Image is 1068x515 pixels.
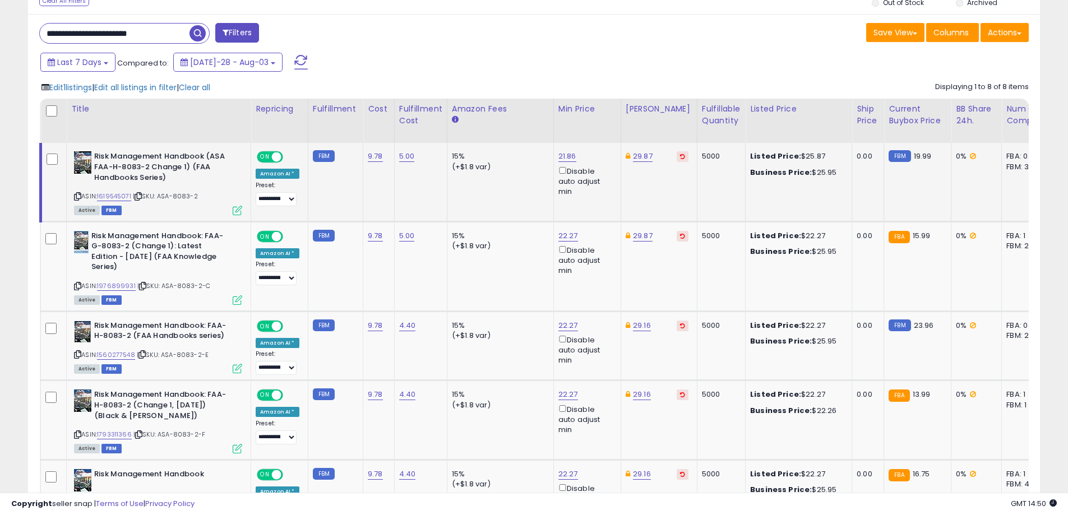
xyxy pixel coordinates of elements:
[94,82,177,93] span: Edit all listings in filter
[889,319,910,331] small: FBM
[313,230,335,242] small: FBM
[399,230,415,242] a: 5.00
[558,389,578,400] a: 22.27
[117,58,169,68] span: Compared to:
[558,151,576,162] a: 21.86
[1006,331,1043,341] div: FBM: 2
[368,103,390,115] div: Cost
[702,321,737,331] div: 5000
[281,231,299,241] span: OFF
[889,150,910,162] small: FBM
[256,350,299,375] div: Preset:
[750,230,801,241] b: Listed Price:
[981,23,1029,42] button: Actions
[313,468,335,480] small: FBM
[889,103,946,127] div: Current Buybox Price
[680,233,685,239] i: Revert to store-level Dynamic Max Price
[74,321,91,343] img: 51-PtXZx-WL._SL40_.jpg
[74,321,242,373] div: ASIN:
[258,152,272,162] span: ON
[1006,400,1043,410] div: FBM: 1
[956,231,993,241] div: 0%
[97,192,131,201] a: 1619545071
[750,406,843,416] div: $22.26
[74,151,91,174] img: 51oknuxb4cL._SL40_.jpg
[91,231,228,275] b: Risk Management Handbook: FAA-G-8083-2 (Change 1): Latest Edition - [DATE] (FAA Knowledge Series)
[857,103,879,127] div: Ship Price
[866,23,924,42] button: Save View
[281,321,299,331] span: OFF
[626,103,692,115] div: [PERSON_NAME]
[368,320,383,331] a: 9.78
[935,82,1029,92] div: Displaying 1 to 8 of 8 items
[96,498,144,509] a: Terms of Use
[633,151,653,162] a: 29.87
[145,498,195,509] a: Privacy Policy
[74,151,242,214] div: ASIN:
[626,152,630,160] i: This overrides the store level Dynamic Max Price for this listing
[97,281,136,291] a: 1976899931
[190,57,269,68] span: [DATE]-28 - Aug-03
[750,336,843,346] div: $25.95
[750,469,843,479] div: $22.27
[452,241,545,251] div: (+$1.8 var)
[913,389,931,400] span: 13.99
[750,321,843,331] div: $22.27
[258,470,272,479] span: ON
[256,261,299,286] div: Preset:
[137,281,210,290] span: | SKU: ASA-8083-2-C
[256,338,299,348] div: Amazon AI *
[452,151,545,161] div: 15%
[452,162,545,172] div: (+$1.8 var)
[399,389,416,400] a: 4.40
[914,151,932,161] span: 19.99
[702,389,737,400] div: 5000
[750,389,801,400] b: Listed Price:
[11,498,52,509] strong: Copyright
[1006,479,1043,489] div: FBM: 4
[368,151,383,162] a: 9.78
[1006,389,1043,400] div: FBA: 1
[256,169,299,179] div: Amazon AI *
[368,468,383,480] a: 9.78
[1006,231,1043,241] div: FBA: 1
[750,336,812,346] b: Business Price:
[1006,162,1043,172] div: FBM: 3
[258,321,272,331] span: ON
[452,400,545,410] div: (+$1.8 var)
[452,231,545,241] div: 15%
[913,230,931,241] span: 15.99
[857,151,875,161] div: 0.00
[313,388,335,400] small: FBM
[633,230,653,242] a: 29.87
[558,333,612,366] div: Disable auto adjust min
[558,165,612,197] div: Disable auto adjust min
[452,321,545,331] div: 15%
[452,389,545,400] div: 15%
[40,53,115,72] button: Last 7 Days
[1006,241,1043,251] div: FBM: 2
[256,103,303,115] div: Repricing
[702,231,737,241] div: 5000
[926,23,979,42] button: Columns
[956,151,993,161] div: 0%
[368,230,383,242] a: 9.78
[750,151,843,161] div: $25.87
[94,389,230,424] b: Risk Management Handbook: FAA-H-8083-2 (Change 1, [DATE]) (Black & [PERSON_NAME])
[956,103,997,127] div: BB Share 24h.
[933,27,969,38] span: Columns
[750,151,801,161] b: Listed Price:
[633,389,651,400] a: 29.16
[74,389,91,412] img: 51TT6+iKEkL._SL40_.jpg
[368,389,383,400] a: 9.78
[956,389,993,400] div: 0%
[49,82,92,93] span: Edit 1 listings
[558,244,612,276] div: Disable auto adjust min
[173,53,283,72] button: [DATE]-28 - Aug-03
[133,192,198,201] span: | SKU: ASA-8083-2
[750,231,843,241] div: $22.27
[1006,469,1043,479] div: FBA: 1
[281,152,299,162] span: OFF
[1011,498,1057,509] span: 2025-08-11 14:50 GMT
[258,231,272,241] span: ON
